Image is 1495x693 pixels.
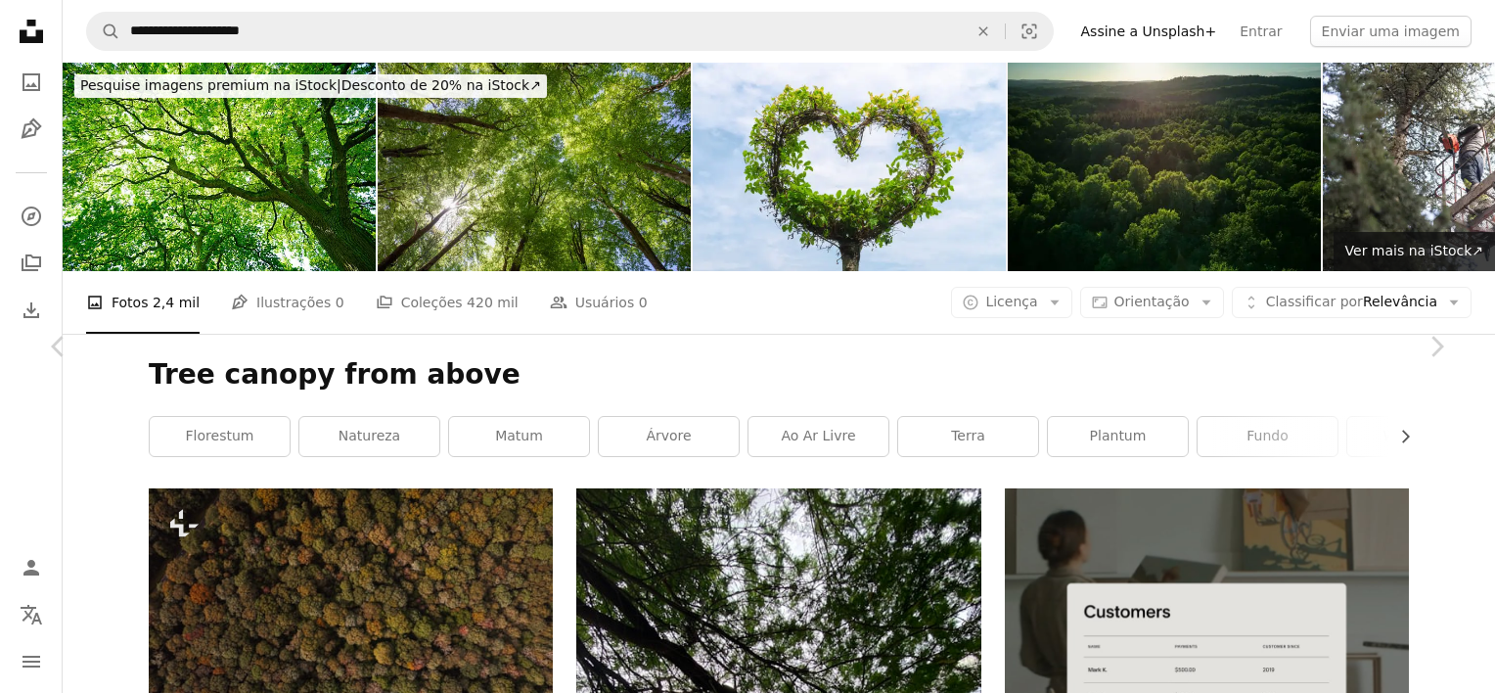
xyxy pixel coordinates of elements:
[1080,287,1224,318] button: Orientação
[63,63,376,271] img: Imponente carvalho abaixo
[550,271,648,334] a: Usuários 0
[898,417,1038,456] a: terra
[748,417,888,456] a: ao ar livre
[150,417,290,456] a: florestum
[599,417,739,456] a: árvore
[639,292,648,313] span: 0
[376,271,519,334] a: Coleções 420 mil
[1198,417,1337,456] a: Fundo
[12,595,51,634] button: Idioma
[299,417,439,456] a: natureza
[336,292,344,313] span: 0
[1310,16,1472,47] button: Enviar uma imagem
[1347,417,1487,456] a: Wallpaper
[149,614,553,631] a: Vista aérea de uma floresta com muitas árvores
[12,197,51,236] a: Explorar
[12,63,51,102] a: Fotos
[1114,294,1190,309] span: Orientação
[12,244,51,283] a: Coleções
[1048,417,1188,456] a: plantum
[12,642,51,681] button: Menu
[378,63,691,271] img: Forest_Canopy
[86,12,1054,51] form: Pesquise conteúdo visual em todo o site
[693,63,1006,271] img: Heart shaped tree
[1228,16,1293,47] a: Entrar
[467,292,519,313] span: 420 mil
[1266,293,1437,312] span: Relevância
[1232,287,1472,318] button: Classificar porRelevância
[1334,232,1495,271] a: Ver mais na iStock↗
[80,77,341,93] span: Pesquise imagens premium na iStock |
[985,294,1037,309] span: Licença
[1006,13,1053,50] button: Pesquisa visual
[63,63,559,110] a: Pesquise imagens premium na iStock|Desconto de 20% na iStock↗
[962,13,1005,50] button: Limpar
[1345,243,1483,258] span: Ver mais na iStock ↗
[12,548,51,587] a: Entrar / Cadastrar-se
[449,417,589,456] a: matum
[1069,16,1229,47] a: Assine a Unsplash+
[951,287,1071,318] button: Licença
[231,271,344,334] a: Ilustrações 0
[12,110,51,149] a: Ilustrações
[1008,63,1321,271] img: Imagem aérea de drone sobre uma floresta mista
[87,13,120,50] button: Pesquise na Unsplash
[1266,294,1363,309] span: Classificar por
[80,77,541,93] span: Desconto de 20% na iStock ↗
[149,357,1409,393] h1: Tree canopy from above
[1378,253,1495,440] a: Próximo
